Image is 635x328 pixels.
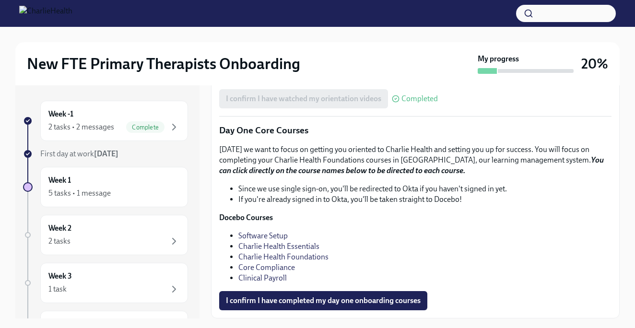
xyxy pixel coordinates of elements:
a: Week 15 tasks • 1 message [23,167,188,207]
a: Week -12 tasks • 2 messagesComplete [23,101,188,141]
div: 5 tasks • 1 message [48,188,111,199]
h3: 20% [581,55,608,72]
span: Completed [401,95,438,103]
h6: Week -1 [48,109,73,119]
a: Software Setup [238,231,288,240]
div: 1 task [48,284,67,294]
li: Since we use single sign-on, you'll be redirected to Okta if you haven't signed in yet. [238,184,611,194]
strong: You can click directly on the course names below to be directed to each course. [219,155,604,175]
h6: Week 2 [48,223,71,234]
p: [DATE] we want to focus on getting you oriented to Charlie Health and setting you up for success.... [219,144,611,176]
a: Clinical Payroll [238,273,287,282]
a: Charlie Health Foundations [238,252,329,261]
strong: Docebo Courses [219,213,273,222]
div: 2 tasks [48,236,71,246]
a: Charlie Health Essentials [238,242,319,251]
a: Week 31 task [23,263,188,303]
span: First day at work [40,149,118,158]
a: Core Compliance [238,263,295,272]
h2: New FTE Primary Therapists Onboarding [27,54,300,73]
a: First day at work[DATE] [23,149,188,159]
li: If you're already signed in to Okta, you'll be taken straight to Docebo! [238,194,611,205]
span: Complete [126,124,165,131]
strong: My progress [478,54,519,64]
button: I confirm I have completed my day one onboarding courses [219,291,427,310]
a: Week 22 tasks [23,215,188,255]
h6: Week 3 [48,271,72,281]
span: I confirm I have completed my day one onboarding courses [226,296,421,305]
img: CharlieHealth [19,6,72,21]
div: 2 tasks • 2 messages [48,122,114,132]
p: Day One Core Courses [219,124,611,137]
h6: Week 1 [48,175,71,186]
strong: [DATE] [94,149,118,158]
